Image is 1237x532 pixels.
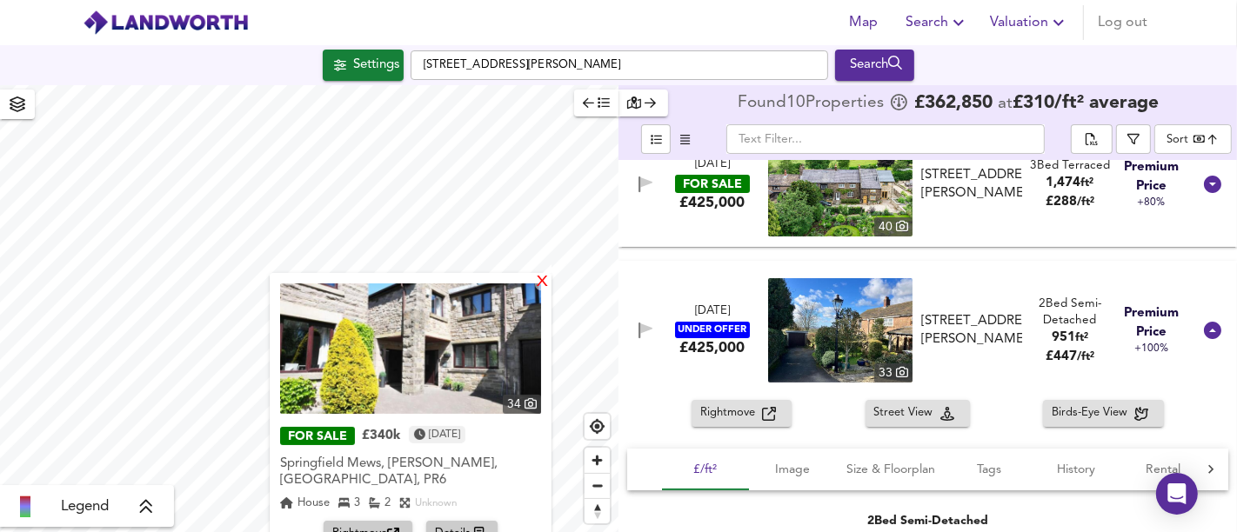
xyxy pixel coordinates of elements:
[695,303,730,320] div: [DATE]
[353,54,399,76] div: Settings
[899,5,976,40] button: Search
[768,278,913,382] a: property thumbnail 33
[836,5,892,40] button: Map
[874,363,913,382] div: 33
[280,453,541,492] div: Springfield Mews, Heath Charnock, Chorley, PR6
[83,10,249,36] img: logo
[1013,94,1159,112] span: £ 310 / ft² average
[1091,5,1154,40] button: Log out
[585,473,610,498] button: Zoom out
[1046,176,1080,190] span: 1,474
[415,495,457,512] div: Unknown
[585,448,610,473] button: Zoom in
[866,400,970,427] button: Street View
[867,512,988,529] div: 2 Bed Semi-Detached
[1043,400,1164,427] button: Birds-Eye View
[906,10,969,35] span: Search
[835,50,914,81] div: Run Your Search
[1046,350,1094,363] span: £ 447
[585,474,610,498] span: Zoom out
[738,95,888,112] div: Found 10 Propert ies
[1154,124,1232,154] div: Sort
[280,283,541,414] img: property thumbnail
[1110,304,1192,342] span: Premium Price
[1075,332,1088,343] span: ft²
[1110,158,1192,196] span: Premium Price
[1156,473,1198,515] div: Open Intercom Messenger
[679,193,745,212] div: £425,000
[280,456,541,489] div: Springfield Mews, [PERSON_NAME], [GEOGRAPHIC_DATA], PR6
[921,166,1022,203] div: [STREET_ADDRESS][PERSON_NAME]
[846,459,935,481] span: Size & Floorplan
[429,426,460,443] time: Tuesday, August 5, 2025 at 4:52:55 PM
[503,395,541,414] div: 34
[835,50,914,81] button: Search
[695,156,730,173] div: [DATE]
[990,10,1069,35] span: Valuation
[1043,459,1109,481] span: History
[1130,459,1196,481] span: Rental
[768,132,913,236] img: property thumbnail
[618,261,1237,400] div: [DATE]UNDER OFFER£425,000 property thumbnail 33 [STREET_ADDRESS][PERSON_NAME]2Bed Semi-Detached95...
[768,132,913,236] a: property thumbnail 40
[675,322,750,338] div: UNDER OFFER
[914,95,993,112] span: £ 362,850
[768,278,913,382] img: property thumbnail
[839,54,910,76] div: Search
[1077,196,1094,208] span: / ft²
[585,499,610,523] span: Reset bearing to north
[338,495,360,512] div: 3
[1071,124,1113,154] div: split button
[726,124,1045,154] input: Text Filter...
[692,400,792,427] button: Rightmove
[1052,331,1075,344] span: 951
[369,495,391,512] div: 2
[874,217,913,236] div: 40
[843,10,885,35] span: Map
[1077,351,1094,362] span: / ft²
[672,459,739,481] span: £/ft²
[1202,320,1223,341] svg: Show Details
[280,428,355,446] div: FOR SALE
[679,338,745,357] div: £425,000
[921,312,1022,349] div: [STREET_ADDRESS][PERSON_NAME]
[1134,342,1168,356] span: +100%
[1052,403,1134,423] span: Birds-Eye View
[874,403,940,423] span: Street View
[61,496,109,517] span: Legend
[411,50,828,80] input: Enter a location...
[362,428,400,445] div: £340k
[914,312,1029,349] div: Babylon Lane, Heath Charnock, Chorley, PR6 9ER
[280,283,541,414] a: property thumbnail 34
[1167,131,1188,148] div: Sort
[675,175,750,193] div: FOR SALE
[956,459,1022,481] span: Tags
[1029,296,1111,329] div: 2 Bed Semi-Detached
[983,5,1076,40] button: Valuation
[1098,10,1147,35] span: Log out
[1046,196,1094,209] span: £ 288
[998,96,1013,112] span: at
[1080,177,1093,189] span: ft²
[323,50,404,81] button: Settings
[585,498,610,523] button: Reset bearing to north
[1030,157,1110,174] div: 3 Bed Terraced
[1202,174,1223,195] svg: Show Details
[1137,196,1165,210] span: +80%
[535,275,550,291] div: X
[700,403,762,423] span: Rightmove
[280,495,330,512] div: House
[759,459,826,481] span: Image
[585,414,610,439] button: Find my location
[618,122,1237,247] div: [DATE]FOR SALE£425,000 property thumbnail 40 [STREET_ADDRESS][PERSON_NAME]3Bed Terraced1,474ft²£2...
